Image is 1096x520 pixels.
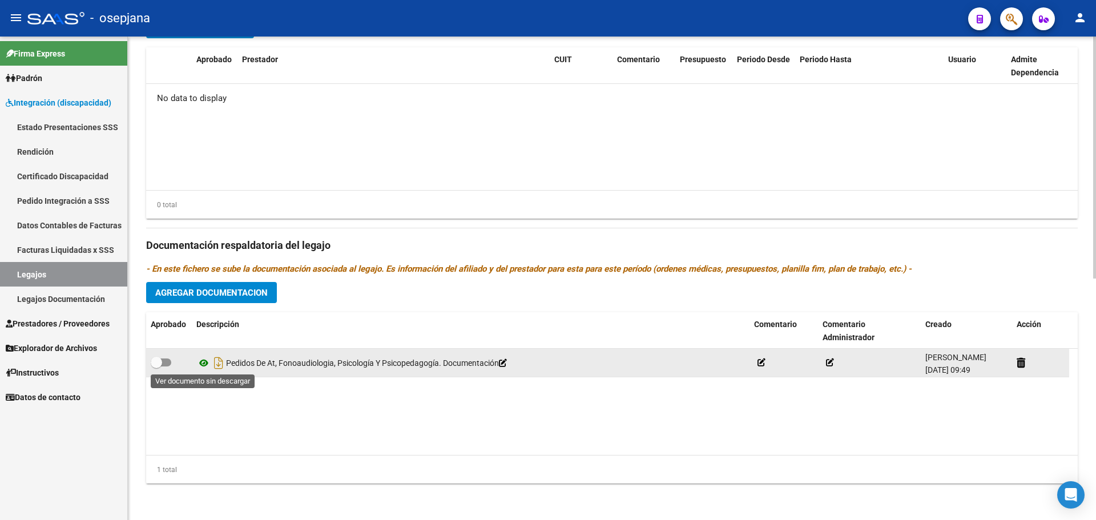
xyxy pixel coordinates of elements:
span: Comentario Administrador [823,320,875,342]
datatable-header-cell: Prestador [237,47,550,85]
span: [PERSON_NAME] [925,353,986,362]
div: 1 total [146,463,177,476]
datatable-header-cell: Aprobado [146,312,192,350]
mat-icon: person [1073,11,1087,25]
span: Presupuesto [680,55,726,64]
span: Aprobado [196,55,232,64]
span: Descripción [196,320,239,329]
i: Descargar documento [211,354,226,372]
datatable-header-cell: Aprobado [192,47,237,85]
span: [DATE] 09:49 [925,365,970,374]
span: Instructivos [6,366,59,379]
datatable-header-cell: Comentario Administrador [818,312,921,350]
datatable-header-cell: Presupuesto [675,47,732,85]
datatable-header-cell: Descripción [192,312,750,350]
datatable-header-cell: Usuario [944,47,1006,85]
span: Creado [925,320,952,329]
mat-icon: menu [9,11,23,25]
div: Open Intercom Messenger [1057,481,1085,509]
div: Pedidos De At, Fonoaudiologia, Psicología Y Psicopedagogía. Documentación [196,354,745,372]
datatable-header-cell: Periodo Hasta [795,47,858,85]
div: No data to display [146,84,1078,112]
span: Comentario [617,55,660,64]
span: Prestador [242,55,278,64]
span: Admite Dependencia [1011,55,1059,77]
span: Usuario [948,55,976,64]
span: Explorador de Archivos [6,342,97,354]
span: Firma Express [6,47,65,60]
datatable-header-cell: Acción [1012,312,1069,350]
span: Padrón [6,72,42,84]
datatable-header-cell: CUIT [550,47,613,85]
button: Agregar Documentacion [146,282,277,303]
datatable-header-cell: Admite Dependencia [1006,47,1069,85]
span: Periodo Desde [737,55,790,64]
span: Datos de contacto [6,391,80,404]
span: CUIT [554,55,572,64]
div: 0 total [146,199,177,211]
datatable-header-cell: Periodo Desde [732,47,795,85]
span: - osepjana [90,6,150,31]
datatable-header-cell: Comentario [750,312,818,350]
span: Periodo Hasta [800,55,852,64]
h3: Documentación respaldatoria del legajo [146,237,1078,253]
span: Acción [1017,320,1041,329]
span: Integración (discapacidad) [6,96,111,109]
span: Comentario [754,320,797,329]
datatable-header-cell: Comentario [613,47,675,85]
span: Prestadores / Proveedores [6,317,110,330]
datatable-header-cell: Creado [921,312,1012,350]
i: - En este fichero se sube la documentación asociada al legajo. Es información del afiliado y del ... [146,264,912,274]
span: Aprobado [151,320,186,329]
span: Agregar Documentacion [155,288,268,298]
